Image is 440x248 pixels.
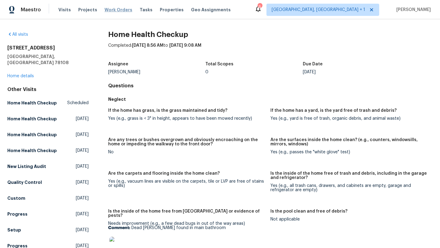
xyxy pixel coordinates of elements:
[76,227,89,233] span: [DATE]
[7,209,89,220] a: Progress[DATE]
[270,209,347,213] h5: Is the pool clean and free of debris?
[140,8,152,12] span: Tasks
[7,132,57,138] h5: Home Health Checkup
[108,179,266,188] div: Yes (e.g., vacuum lines are visible on the carpets, tile or LVP are free of stains or spills)
[7,86,89,93] div: Other Visits
[108,83,433,89] h4: Questions
[7,97,89,108] a: Home Health CheckupScheduled
[272,7,365,13] span: [GEOGRAPHIC_DATA], [GEOGRAPHIC_DATA] + 1
[270,171,428,180] h5: Is the inside of the home free of trash and debris, including in the garage and refrigerator?
[108,226,130,230] b: Comment:
[7,195,25,201] h5: Custom
[7,211,28,217] h5: Progress
[7,53,89,66] h5: [GEOGRAPHIC_DATA], [GEOGRAPHIC_DATA] 78108
[7,161,89,172] a: New Listing Audit[DATE]
[7,45,89,51] h2: [STREET_ADDRESS]
[270,108,397,113] h5: If the home has a yard, is the yard free of trash and debris?
[7,145,89,156] a: Home Health Checkup[DATE]
[7,227,21,233] h5: Setup
[78,7,97,13] span: Projects
[108,62,128,66] h5: Assignee
[7,74,34,78] a: Home details
[205,62,233,66] h5: Total Scopes
[108,171,220,176] h5: Are the carpets and flooring inside the home clean?
[7,129,89,140] a: Home Health Checkup[DATE]
[108,226,266,230] p: Dead [PERSON_NAME] found in main bathroom
[76,179,89,185] span: [DATE]
[7,193,89,204] a: Custom[DATE]
[7,179,42,185] h5: Quality Control
[7,116,57,122] h5: Home Health Checkup
[132,43,163,48] span: [DATE] 8:56 AM
[108,96,433,102] h5: Neglect
[108,70,206,74] div: [PERSON_NAME]
[7,177,89,188] a: Quality Control[DATE]
[7,224,89,235] a: Setup[DATE]
[270,138,428,146] h5: Are the surfaces inside the home clean? (e.g., counters, windowsills, mirrors, windows)
[7,113,89,124] a: Home Health Checkup[DATE]
[108,42,433,58] div: Completed: to
[108,150,266,154] div: No
[105,7,132,13] span: Work Orders
[108,108,227,113] h5: If the home has grass, is the grass maintained and tidy?
[76,195,89,201] span: [DATE]
[76,132,89,138] span: [DATE]
[303,62,323,66] h5: Due Date
[67,100,89,106] span: Scheduled
[270,116,428,121] div: Yes (e.g., yard is free of trash, organic debris, and animal waste)
[258,4,262,10] div: 6
[21,7,41,13] span: Maestro
[160,7,184,13] span: Properties
[76,163,89,170] span: [DATE]
[76,148,89,154] span: [DATE]
[58,7,71,13] span: Visits
[108,31,433,38] h2: Home Health Checkup
[205,70,303,74] div: 0
[108,138,266,146] h5: Are any trees or bushes overgrown and obviously encroaching on the home or impeding the walkway t...
[7,32,28,37] a: All visits
[270,150,428,154] div: Yes (e.g., passes the "white glove" test)
[191,7,231,13] span: Geo Assignments
[270,217,428,221] div: Not applicable
[108,209,266,218] h5: Is the inside of the home free from [GEOGRAPHIC_DATA] or evidence of pests?
[7,148,57,154] h5: Home Health Checkup
[76,116,89,122] span: [DATE]
[303,70,400,74] div: [DATE]
[394,7,431,13] span: [PERSON_NAME]
[76,211,89,217] span: [DATE]
[169,43,201,48] span: [DATE] 9:08 AM
[7,163,46,170] h5: New Listing Audit
[270,184,428,192] div: Yes (e.g., all trash cans, drawers, and cabinets are empty, garage and refrigerator are empty)
[108,116,266,121] div: Yes (e.g., grass is < 3" in height, appears to have been mowed recently)
[7,100,57,106] h5: Home Health Checkup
